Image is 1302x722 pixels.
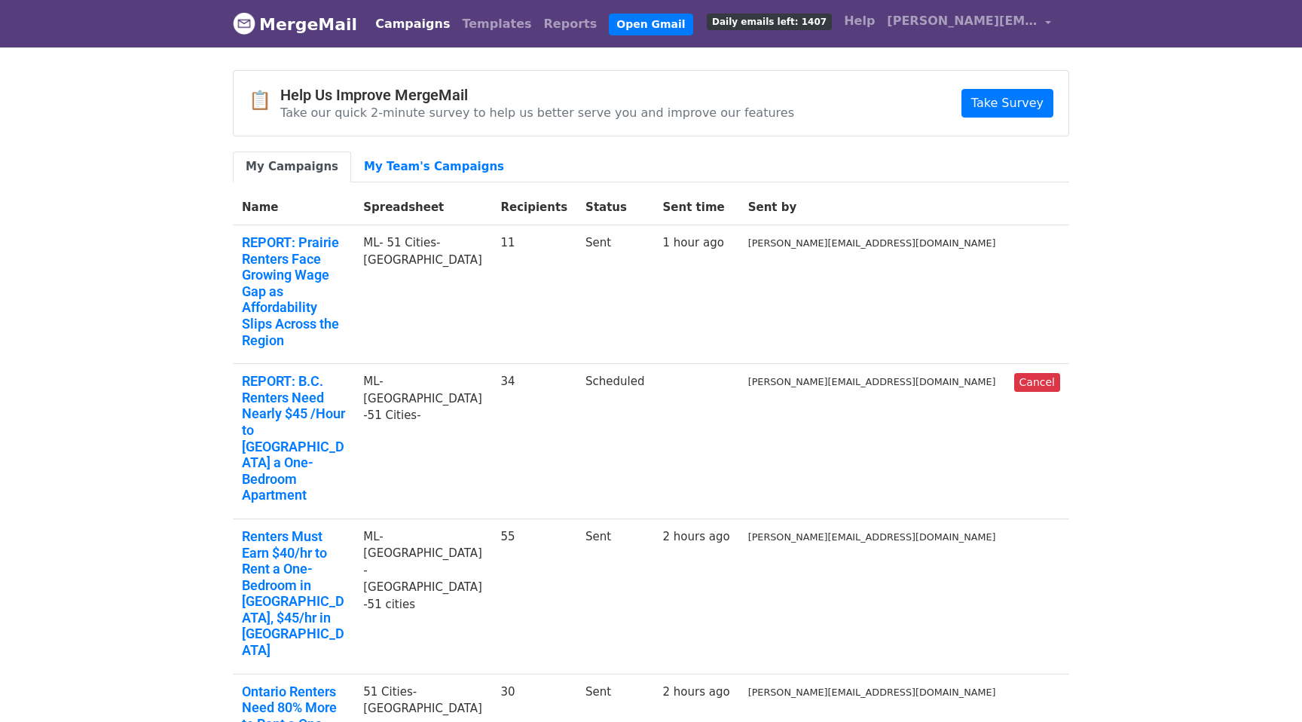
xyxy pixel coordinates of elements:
td: 55 [491,519,576,674]
a: Templates [456,9,537,39]
small: [PERSON_NAME][EMAIL_ADDRESS][DOMAIN_NAME] [748,687,996,698]
a: My Team's Campaigns [351,151,517,182]
span: [PERSON_NAME][EMAIL_ADDRESS][DOMAIN_NAME] [887,12,1038,30]
img: MergeMail logo [233,12,255,35]
p: Take our quick 2-minute survey to help us better serve you and improve our features [280,105,794,121]
a: MergeMail [233,8,357,40]
a: REPORT: Prairie Renters Face Growing Wage Gap as Affordability Slips Across the Region [242,234,345,348]
a: My Campaigns [233,151,351,182]
td: ML-[GEOGRAPHIC_DATA]-51 Cities- [354,364,491,519]
a: 1 hour ago [663,236,724,249]
th: Spreadsheet [354,190,491,225]
a: Daily emails left: 1407 [701,6,838,36]
td: ML- 51 Cities-[GEOGRAPHIC_DATA] [354,225,491,364]
span: Daily emails left: 1407 [707,14,832,30]
td: Scheduled [576,364,653,519]
small: [PERSON_NAME][EMAIL_ADDRESS][DOMAIN_NAME] [748,376,996,387]
a: [PERSON_NAME][EMAIL_ADDRESS][DOMAIN_NAME] [881,6,1057,41]
th: Status [576,190,653,225]
a: Reports [538,9,604,39]
th: Sent by [739,190,1005,225]
td: 34 [491,364,576,519]
a: 2 hours ago [663,685,730,699]
a: Renters Must Earn $40/hr to Rent a One-Bedroom in [GEOGRAPHIC_DATA], $45/hr in [GEOGRAPHIC_DATA] [242,528,345,659]
th: Name [233,190,354,225]
a: Cancel [1014,373,1060,392]
span: 📋 [249,90,280,112]
a: Campaigns [369,9,456,39]
td: Sent [576,225,653,364]
small: [PERSON_NAME][EMAIL_ADDRESS][DOMAIN_NAME] [748,237,996,249]
small: [PERSON_NAME][EMAIL_ADDRESS][DOMAIN_NAME] [748,531,996,543]
th: Recipients [491,190,576,225]
th: Sent time [654,190,739,225]
a: Take Survey [961,89,1053,118]
a: Open Gmail [609,14,692,35]
h4: Help Us Improve MergeMail [280,86,794,104]
a: 2 hours ago [663,530,730,543]
a: REPORT: B.C. Renters Need Nearly $45 /Hour to [GEOGRAPHIC_DATA] a One-Bedroom Apartment [242,373,345,503]
a: Help [838,6,881,36]
td: 11 [491,225,576,364]
td: Sent [576,519,653,674]
td: ML-[GEOGRAPHIC_DATA]-[GEOGRAPHIC_DATA]-51 cities [354,519,491,674]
